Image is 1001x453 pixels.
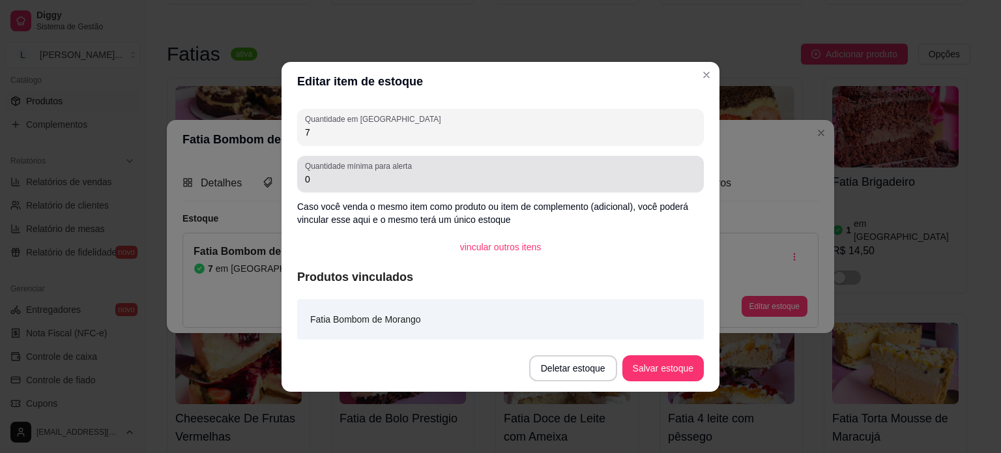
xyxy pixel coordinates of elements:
[305,126,696,139] input: Quantidade em estoque
[297,268,704,286] article: Produtos vinculados
[696,65,717,85] button: Close
[622,355,704,381] button: Salvar estoque
[305,113,445,124] label: Quantidade em [GEOGRAPHIC_DATA]
[529,355,617,381] button: Deletar estoque
[450,234,552,260] button: vincular outros itens
[282,62,719,101] header: Editar item de estoque
[297,200,704,226] p: Caso você venda o mesmo item como produto ou item de complemento (adicional), você poderá vincula...
[305,160,416,171] label: Quantidade mínima para alerta
[310,312,421,327] article: Fatia Bombom de Morango
[305,173,696,186] input: Quantidade mínima para alerta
